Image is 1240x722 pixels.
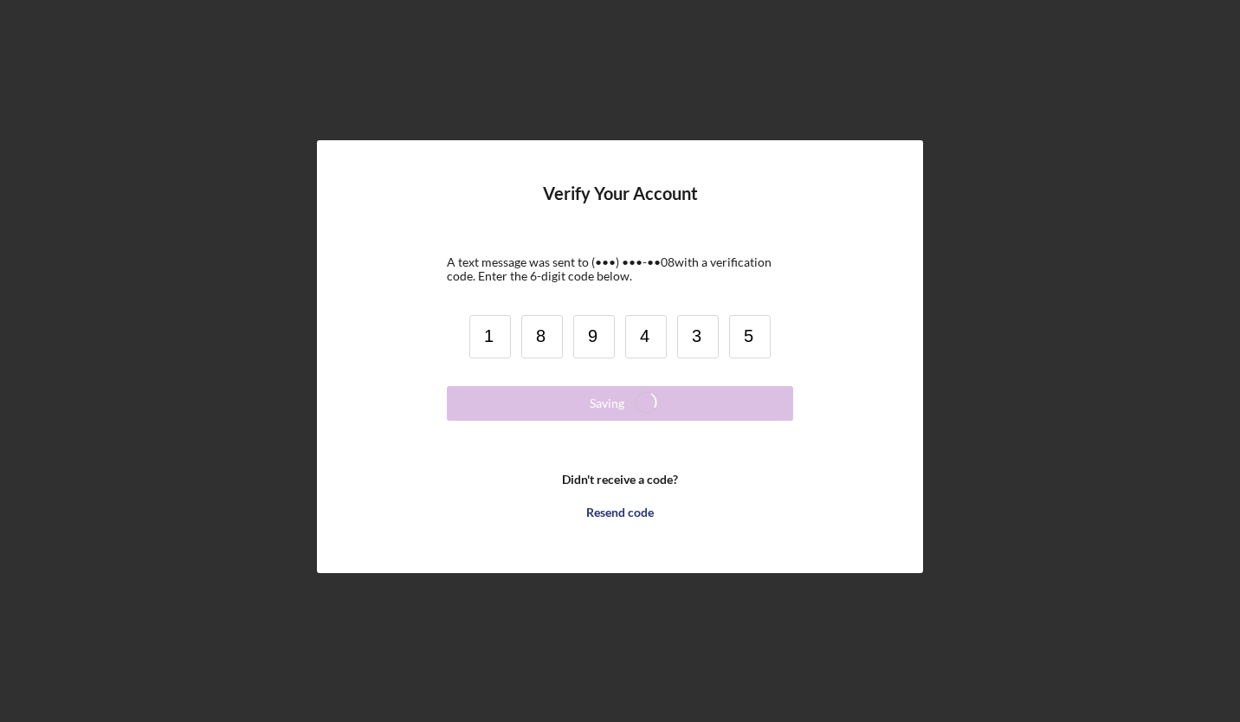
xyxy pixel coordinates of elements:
button: Saving [447,386,793,421]
div: A text message was sent to (•••) •••-•• 08 with a verification code. Enter the 6-digit code below. [447,255,793,283]
button: Resend code [447,495,793,530]
h4: Verify Your Account [543,184,698,229]
div: Saving [590,386,624,421]
div: Resend code [586,495,654,530]
b: Didn't receive a code? [562,473,678,487]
